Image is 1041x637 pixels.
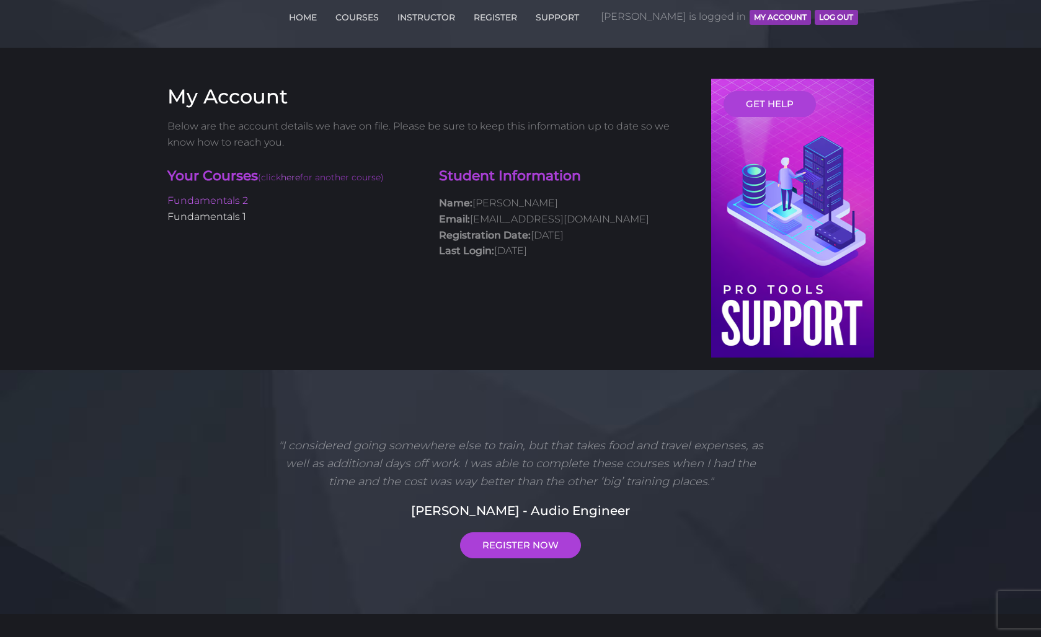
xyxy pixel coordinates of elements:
[724,91,816,117] a: GET HELP
[167,195,248,206] a: Fundamentals 2
[258,172,384,183] span: (click for another course)
[439,229,531,241] strong: Registration Date:
[286,5,320,25] a: HOME
[439,195,693,258] p: [PERSON_NAME] [EMAIL_ADDRESS][DOMAIN_NAME] [DATE] [DATE]
[460,532,581,558] a: REGISTER NOW
[471,5,520,25] a: REGISTER
[815,10,857,25] button: Log Out
[439,245,494,257] strong: Last Login:
[332,5,382,25] a: COURSES
[167,167,421,187] h4: Your Courses
[273,437,768,490] p: "I considered going somewhere else to train, but that takes food and travel expenses, as well as ...
[167,501,874,520] h5: [PERSON_NAME] - Audio Engineer
[439,213,470,225] strong: Email:
[533,5,582,25] a: SUPPORT
[281,172,300,183] a: here
[167,118,693,150] p: Below are the account details we have on file. Please be sure to keep this information up to date...
[167,85,693,108] h3: My Account
[439,167,693,186] h4: Student Information
[167,211,246,222] a: Fundamentals 1
[750,10,811,25] button: MY ACCOUNT
[439,197,472,209] strong: Name:
[394,5,458,25] a: INSTRUCTOR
